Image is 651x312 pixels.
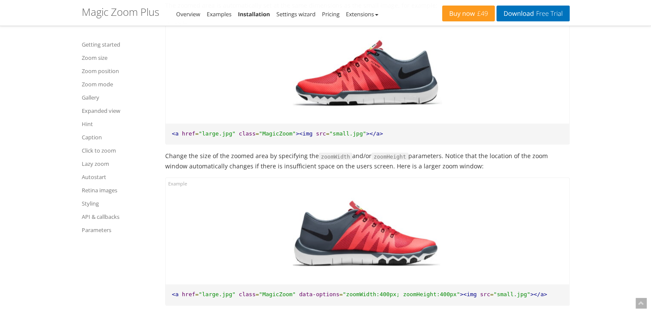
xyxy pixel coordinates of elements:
a: Overview [176,10,200,18]
a: Installation [238,10,270,18]
a: Gallery [82,92,155,103]
span: href [182,291,195,297]
span: ><img [296,130,312,137]
a: Retina images [82,185,155,195]
a: Getting started [82,39,155,50]
a: API & callbacks [82,212,155,222]
code: zoomWidth [319,153,352,160]
span: "MagicZoom" [259,291,296,297]
span: = [195,291,199,297]
a: DownloadFree Trial [496,6,569,21]
a: Zoom size [82,53,155,63]
a: Pricing [322,10,339,18]
span: = [256,291,259,297]
a: Buy now£49 [442,6,495,21]
span: = [490,291,493,297]
a: Click to zoom [82,145,155,156]
span: "small.jpg" [329,130,366,137]
a: Parameters [82,225,155,235]
span: class [239,130,256,137]
span: "MagicZoom" [259,130,296,137]
a: Zoom mode [82,79,155,89]
span: class [239,291,256,297]
span: = [339,291,343,297]
span: = [256,130,259,137]
a: Hint [82,119,155,129]
a: Lazy zoom [82,159,155,169]
span: ></a> [530,291,547,297]
span: £49 [475,10,488,17]
a: Expanded view [82,106,155,116]
span: ></a> [366,130,383,137]
span: href [182,130,195,137]
span: src [316,130,326,137]
span: = [195,130,199,137]
code: zoomHeight [372,153,408,160]
span: "large.jpg" [199,130,235,137]
a: Autostart [82,172,155,182]
span: src [480,291,490,297]
span: = [326,130,330,137]
a: Styling [82,198,155,209]
span: data-options [299,291,339,297]
span: "zoomWidth:400px; zoomHeight:400px" [343,291,460,297]
span: <a [172,130,179,137]
a: Zoom position [82,66,155,76]
span: ><img [460,291,477,297]
span: "small.jpg" [493,291,530,297]
span: <a [172,291,179,297]
a: Examples [207,10,232,18]
h1: Magic Zoom Plus [82,6,159,18]
a: Settings wizard [276,10,316,18]
span: "large.jpg" [199,291,235,297]
a: Extensions [346,10,378,18]
a: Caption [82,132,155,142]
span: Free Trial [534,10,562,17]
